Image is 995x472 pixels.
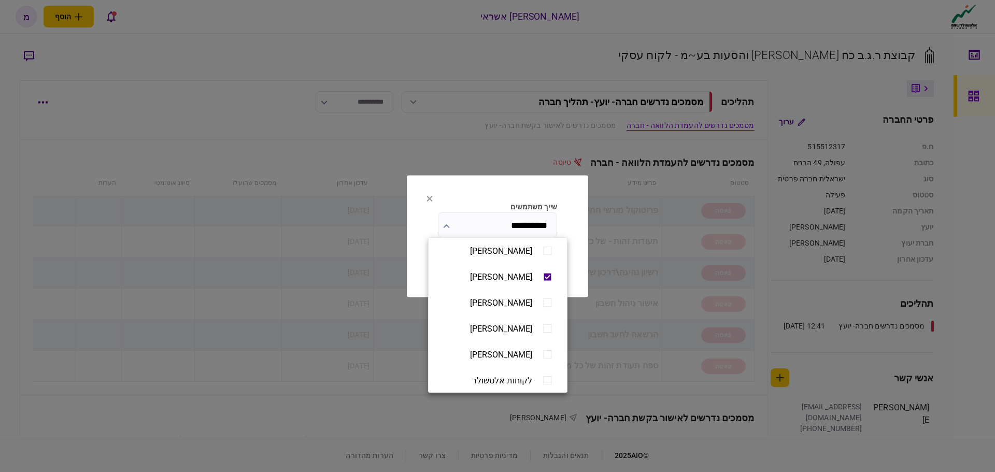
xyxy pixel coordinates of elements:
[470,350,532,360] div: [PERSON_NAME]
[439,268,557,286] button: [PERSON_NAME]
[439,294,557,312] button: [PERSON_NAME]
[439,371,557,390] button: לקוחות אלטשולר
[439,320,557,338] button: [PERSON_NAME]
[472,376,532,385] div: לקוחות אלטשולר
[470,324,532,334] div: [PERSON_NAME]
[439,346,557,364] button: [PERSON_NAME]
[470,298,532,308] div: [PERSON_NAME]
[470,272,532,282] div: [PERSON_NAME]
[470,246,532,256] div: [PERSON_NAME]
[439,242,557,260] button: [PERSON_NAME]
